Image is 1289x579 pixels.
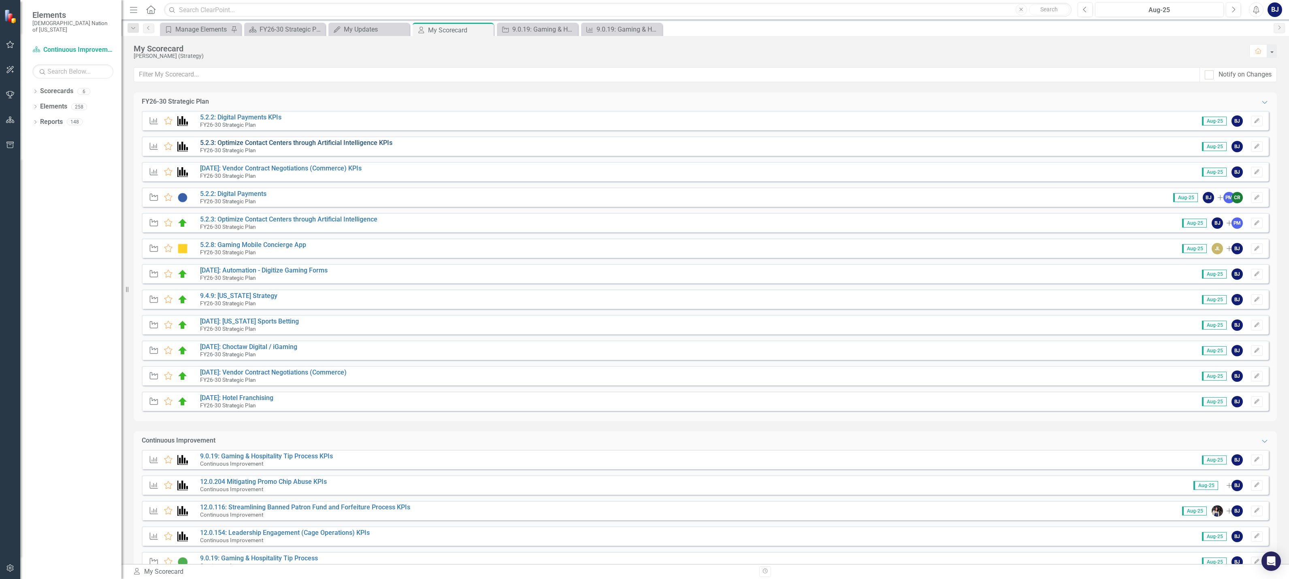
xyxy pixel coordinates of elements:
[177,116,188,126] img: Performance Management
[246,24,323,34] a: FY26-30 Strategic Plan
[200,452,333,460] a: 9.0.19: Gaming & Hospitality Tip Process KPIs
[77,88,90,95] div: 6
[177,295,188,304] img: On Target
[200,377,256,383] small: FY26-30 Strategic Plan
[1212,243,1223,254] div: JL
[1202,456,1227,464] span: Aug-25
[200,121,256,128] small: FY26-30 Strategic Plan
[1231,370,1243,382] div: BJ
[1098,5,1221,15] div: Aug-25
[200,343,297,351] a: [DATE]: Choctaw Digital / iGaming
[1182,244,1207,253] span: Aug-25
[200,241,306,249] a: 5.2.8: Gaming Mobile Concierge App
[200,537,263,543] small: Continuous Improvement
[597,24,660,34] div: 9.0.19: Gaming & Hospitality Tip Process KPIs
[512,24,576,34] div: 9.0.19: Gaming & Hospitality Tip Process
[134,44,1241,53] div: My Scorecard
[1231,556,1243,568] div: BJ
[177,506,188,516] img: Performance Management
[1212,217,1223,229] div: BJ
[177,193,188,202] img: Not Started
[1231,192,1243,203] div: CR
[164,3,1072,17] input: Search ClearPoint...
[40,102,67,111] a: Elements
[1182,219,1207,228] span: Aug-25
[1095,2,1224,17] button: Aug-25
[200,224,256,230] small: FY26-30 Strategic Plan
[177,557,188,567] img: CI Action Plan Approved/In Progress
[200,486,263,492] small: Continuous Improvement
[200,139,392,147] a: 5.2.3: Optimize Contact Centers through Artificial Intelligence KPIs
[1219,70,1272,79] div: Notify on Changes
[200,351,256,358] small: FY26-30 Strategic Plan
[1202,397,1227,406] span: Aug-25
[1173,193,1198,202] span: Aug-25
[1182,507,1207,515] span: Aug-25
[177,142,188,151] img: Performance Management
[32,20,113,33] small: [DEMOGRAPHIC_DATA] Nation of [US_STATE]
[142,97,209,106] div: FY26-30 Strategic Plan
[1202,372,1227,381] span: Aug-25
[1231,243,1243,254] div: BJ
[1231,268,1243,280] div: BJ
[177,455,188,465] img: Performance Management
[1202,532,1227,541] span: Aug-25
[32,64,113,79] input: Search Below...
[1202,142,1227,151] span: Aug-25
[200,326,256,332] small: FY26-30 Strategic Plan
[177,371,188,381] img: On Target
[1203,192,1214,203] div: BJ
[162,24,229,34] a: Manage Elements
[1231,345,1243,356] div: BJ
[133,567,187,577] div: My Scorecard
[200,317,299,325] a: [DATE]: [US_STATE] Sports Betting
[1231,166,1243,178] div: BJ
[177,481,188,490] img: Performance Management
[1231,454,1243,466] div: BJ
[177,320,188,330] img: On Target
[177,397,188,407] img: On Target
[200,172,256,179] small: FY26-30 Strategic Plan
[200,198,256,204] small: FY26-30 Strategic Plan
[177,532,188,541] img: Performance Management
[1231,505,1243,517] div: BJ
[428,25,492,35] div: My Scorecard
[67,119,83,126] div: 148
[1040,6,1058,13] span: Search
[200,478,327,485] a: 12.0.204 Mitigating Promo Chip Abuse KPIs
[200,249,256,255] small: FY26-30 Strategic Plan
[1212,505,1223,517] img: Layla Freeman
[200,190,266,198] a: 5.2.2: Digital Payments
[1202,168,1227,177] span: Aug-25
[177,244,188,253] img: Caution
[1268,2,1282,17] div: BJ
[200,394,273,402] a: [DATE]: Hotel Franchising
[1202,117,1227,126] span: Aug-25
[177,218,188,228] img: On Target
[200,147,256,153] small: FY26-30 Strategic Plan
[1231,141,1243,152] div: BJ
[200,529,370,536] a: 12.0.154: Leadership Engagement (Cage Operations) KPIs
[32,45,113,55] a: Continuous Improvement
[1202,270,1227,279] span: Aug-25
[1231,217,1243,229] div: PM
[40,117,63,127] a: Reports
[200,402,256,409] small: FY26-30 Strategic Plan
[200,554,318,562] a: 9.0.19: Gaming & Hospitality Tip Process
[1193,481,1218,490] span: Aug-25
[177,269,188,279] img: On Target
[200,511,263,518] small: Continuous Improvement
[200,460,263,467] small: Continuous Improvement
[1231,319,1243,331] div: BJ
[1223,192,1235,203] div: PM
[3,9,19,24] img: ClearPoint Strategy
[344,24,407,34] div: My Updates
[71,103,87,110] div: 258
[177,167,188,177] img: Performance Management
[200,562,263,569] small: Continuous Improvement
[200,164,362,172] a: [DATE]: Vendor Contract Negotiations (Commerce) KPIs
[200,215,377,223] a: 5.2.3: Optimize Contact Centers through Artificial Intelligence
[260,24,323,34] div: FY26-30 Strategic Plan
[177,346,188,355] img: On Target
[200,266,328,274] a: [DATE]: Automation - Digitize Gaming Forms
